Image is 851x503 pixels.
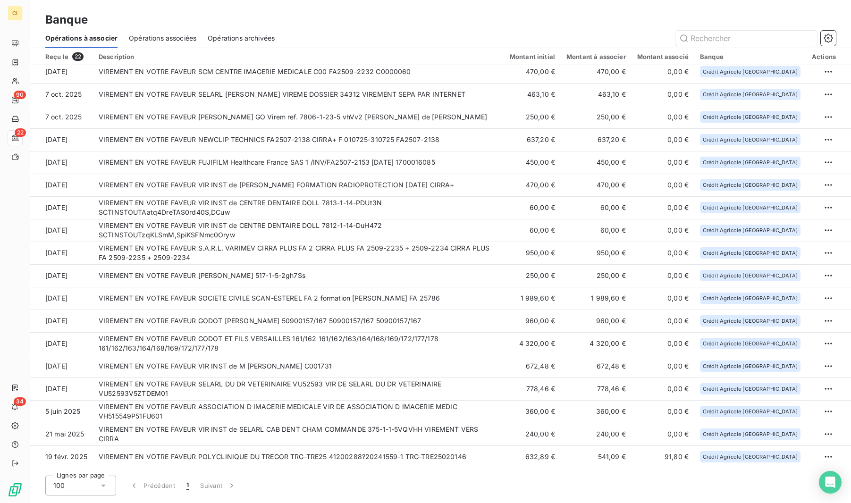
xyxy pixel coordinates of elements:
[504,174,561,196] td: 470,00 €
[561,310,632,332] td: 960,00 €
[93,377,504,400] td: VIREMENT EN VOTRE FAVEUR SELARL DU DR VETERINAIRE VU52593 VIR DE SELARL DU DR VETERINAIRE VU52593...
[93,355,504,377] td: VIREMENT EN VOTRE FAVEUR VIR INST de M [PERSON_NAME] C001731
[632,83,694,106] td: 0,00 €
[15,128,26,137] span: 22
[53,481,65,490] span: 100
[632,242,694,264] td: 0,00 €
[561,264,632,287] td: 250,00 €
[819,471,842,494] div: Open Intercom Messenger
[561,423,632,445] td: 240,00 €
[30,310,93,332] td: [DATE]
[30,242,93,264] td: [DATE]
[504,219,561,242] td: 60,00 €
[703,409,798,414] span: Crédit Agricole [GEOGRAPHIC_DATA]
[30,355,93,377] td: [DATE]
[561,355,632,377] td: 672,48 €
[632,377,694,400] td: 0,00 €
[8,482,23,497] img: Logo LeanPay
[30,332,93,355] td: [DATE]
[45,11,88,28] h3: Banque
[93,106,504,128] td: VIREMENT EN VOTRE FAVEUR [PERSON_NAME] GO Virem ref. 7806-1-23-5 vhVv2 [PERSON_NAME] de [PERSON_N...
[208,34,275,43] span: Opérations archivées
[703,92,798,97] span: Crédit Agricole [GEOGRAPHIC_DATA]
[504,60,561,83] td: 470,00 €
[93,219,504,242] td: VIREMENT EN VOTRE FAVEUR VIR INST de CENTRE DENTAIRE DOLL 7812-1-14-DuH472 SCTINSTOUTzqKLSmM,SpiK...
[124,476,181,495] button: Précédent
[504,423,561,445] td: 240,00 €
[703,318,798,324] span: Crédit Agricole [GEOGRAPHIC_DATA]
[632,196,694,219] td: 0,00 €
[703,250,798,256] span: Crédit Agricole [GEOGRAPHIC_DATA]
[93,242,504,264] td: VIREMENT EN VOTRE FAVEUR S.A.R.L. VARIMEV CIRRA PLUS FA 2 CIRRA PLUS FA 2509-2235 + 2509-2234 CIR...
[14,91,26,99] span: 90
[14,397,26,406] span: 34
[504,264,561,287] td: 250,00 €
[703,114,798,120] span: Crédit Agricole [GEOGRAPHIC_DATA]
[703,69,798,75] span: Crédit Agricole [GEOGRAPHIC_DATA]
[632,445,694,468] td: 91,80 €
[632,287,694,310] td: 0,00 €
[561,377,632,400] td: 778,46 €
[186,481,189,490] span: 1
[703,454,798,460] span: Crédit Agricole [GEOGRAPHIC_DATA]
[703,205,798,210] span: Crédit Agricole [GEOGRAPHIC_DATA]
[675,31,817,46] input: Rechercher
[93,60,504,83] td: VIREMENT EN VOTRE FAVEUR SCM CENTRE IMAGERIE MEDICALE C00 FA2509-2232 C0000060
[30,264,93,287] td: [DATE]
[504,106,561,128] td: 250,00 €
[30,377,93,400] td: [DATE]
[30,219,93,242] td: [DATE]
[93,128,504,151] td: VIREMENT EN VOTRE FAVEUR NEWCLIP TECHNICS FA2507-2138 CIRRA+ F 010725-310725 FA2507-2138
[632,60,694,83] td: 0,00 €
[561,196,632,219] td: 60,00 €
[561,128,632,151] td: 637,20 €
[561,242,632,264] td: 950,00 €
[812,53,836,60] div: Actions
[93,264,504,287] td: VIREMENT EN VOTRE FAVEUR [PERSON_NAME] 517-1-5-2gh7Ss
[45,52,87,61] div: Reçu le
[504,310,561,332] td: 960,00 €
[30,60,93,83] td: [DATE]
[561,174,632,196] td: 470,00 €
[700,53,800,60] div: Banque
[194,476,242,495] button: Suivant
[504,287,561,310] td: 1 989,60 €
[703,273,798,278] span: Crédit Agricole [GEOGRAPHIC_DATA]
[181,476,194,495] button: 1
[504,355,561,377] td: 672,48 €
[72,52,84,61] span: 22
[632,310,694,332] td: 0,00 €
[703,182,798,188] span: Crédit Agricole [GEOGRAPHIC_DATA]
[45,34,118,43] span: Opérations à associer
[93,400,504,423] td: VIREMENT EN VOTRE FAVEUR ASSOCIATION D IMAGERIE MEDICALE VIR DE ASSOCIATION D IMAGERIE MEDIC VH51...
[703,363,798,369] span: Crédit Agricole [GEOGRAPHIC_DATA]
[99,53,498,60] div: Description
[30,400,93,423] td: 5 juin 2025
[504,151,561,174] td: 450,00 €
[703,386,798,392] span: Crédit Agricole [GEOGRAPHIC_DATA]
[93,151,504,174] td: VIREMENT EN VOTRE FAVEUR FUJIFILM Healthcare France SAS 1 /INV/FA2507-2153 [DATE] 1700016085
[93,423,504,445] td: VIREMENT EN VOTRE FAVEUR VIR INST de SELARL CAB DENT CHAM COMMANDE 375-1-1-5VQVHH VIREMENT VERS C...
[30,196,93,219] td: [DATE]
[632,355,694,377] td: 0,00 €
[30,287,93,310] td: [DATE]
[703,227,798,233] span: Crédit Agricole [GEOGRAPHIC_DATA]
[561,219,632,242] td: 60,00 €
[504,242,561,264] td: 950,00 €
[93,332,504,355] td: VIREMENT EN VOTRE FAVEUR GODOT ET FILS VERSAILLES 161/162 161/162/163/164/168/169/172/177/178 161...
[30,151,93,174] td: [DATE]
[561,445,632,468] td: 541,09 €
[30,128,93,151] td: [DATE]
[93,83,504,106] td: VIREMENT EN VOTRE FAVEUR SELARL [PERSON_NAME] VIREME DOSSIER 34312 VIREMENT SEPA PAR INTERNET
[561,106,632,128] td: 250,00 €
[561,287,632,310] td: 1 989,60 €
[561,332,632,355] td: 4 320,00 €
[30,445,93,468] td: 19 févr. 2025
[93,174,504,196] td: VIREMENT EN VOTRE FAVEUR VIR INST de [PERSON_NAME] FORMATION RADIOPROTECTION [DATE] CIRRA+
[703,341,798,346] span: Crédit Agricole [GEOGRAPHIC_DATA]
[632,332,694,355] td: 0,00 €
[637,53,689,60] div: Montant associé
[129,34,196,43] span: Opérations associées
[8,6,23,21] div: CI
[703,137,798,143] span: Crédit Agricole [GEOGRAPHIC_DATA]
